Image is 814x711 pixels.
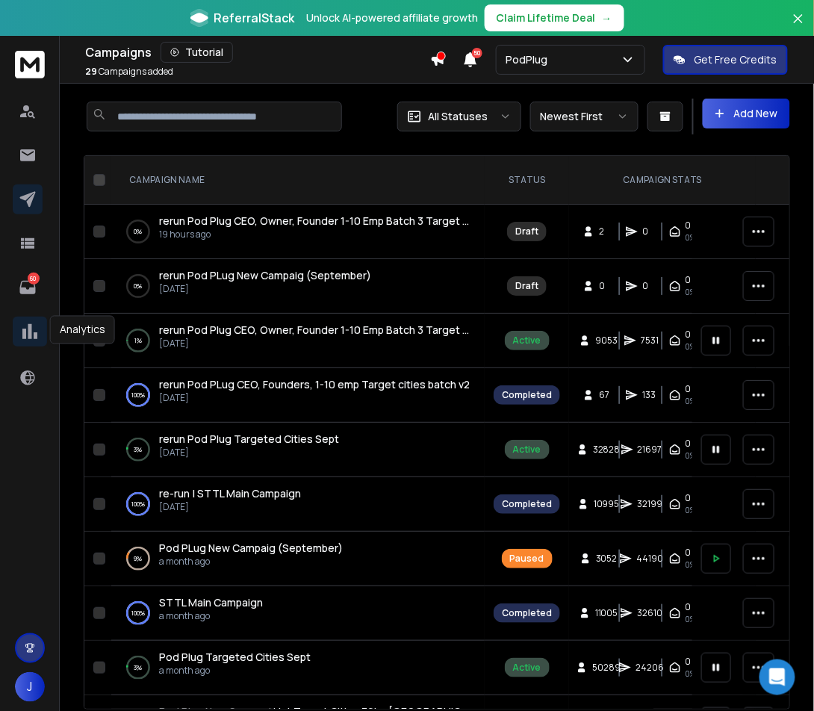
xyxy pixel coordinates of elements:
p: [DATE] [159,447,339,459]
p: 100 % [131,497,145,512]
span: 2 [599,226,614,237]
span: 10995 [594,498,620,510]
p: 100 % [131,388,145,403]
span: rerun Pod PLug CEO, Founders, 1-10 emp Target cities batch v2 [159,377,470,391]
span: 0 [686,601,692,613]
span: 0% [686,232,697,243]
span: 0 [686,656,692,668]
a: Pod Plug Targeted Cities Sept [159,650,311,665]
span: 9053 [595,335,618,347]
div: Completed [502,498,552,510]
span: 0% [686,286,697,298]
p: All Statuses [428,109,488,124]
span: 0% [686,450,697,462]
span: 0% [686,395,697,407]
td: 100%rerun Pod PLug CEO, Founders, 1-10 emp Target cities batch v2[DATE] [111,368,485,423]
p: 1 % [134,333,142,348]
span: 0 [686,438,692,450]
span: 29 [85,65,97,78]
span: 32610 [637,607,662,619]
a: Pod PLug New Campaig (September) [159,541,343,556]
button: Close banner [789,9,808,45]
th: CAMPAIGN NAME [111,156,485,205]
p: 60 [28,273,40,285]
td: 3%rerun Pod Plug Targeted Cities Sept[DATE] [111,423,485,477]
span: 44190 [636,553,663,565]
th: CAMPAIGN STATS [569,156,756,205]
div: Open Intercom Messenger [759,659,795,695]
span: 0% [686,559,697,571]
p: 0 % [134,279,143,294]
span: rerun Pod Plug CEO, Owner, Founder 1-10 Emp Batch 3 Target Cities [159,323,491,337]
span: 21697 [638,444,662,456]
th: STATUS [485,156,569,205]
td: 0%rerun Pod PLug New Campaig (September)[DATE] [111,259,485,314]
p: 3 % [134,442,143,457]
div: Campaigns [85,42,430,63]
span: rerun Pod PLug New Campaig (September) [159,268,371,282]
span: 0 [686,274,692,286]
span: 0% [686,613,697,625]
p: PodPlug [506,52,553,67]
span: rerun Pod Plug CEO, Owner, Founder 1-10 Emp Batch 3 Target Cities [159,214,491,228]
button: J [15,672,45,702]
p: Campaigns added [85,66,173,78]
span: 0% [686,504,697,516]
p: 19 hours ago [159,229,470,240]
button: Newest First [530,102,639,131]
span: 0 [642,226,657,237]
a: rerun Pod Plug Targeted Cities Sept [159,432,339,447]
span: 0% [686,341,697,353]
span: 24206 [636,662,664,674]
p: a month ago [159,665,311,677]
td: 1%rerun Pod Plug CEO, Owner, Founder 1-10 Emp Batch 3 Target Cities[DATE] [111,314,485,368]
button: Get Free Credits [663,45,788,75]
span: 0 [642,280,657,292]
div: Completed [502,607,552,619]
a: rerun Pod PLug CEO, Founders, 1-10 emp Target cities batch v2 [159,377,470,392]
p: [DATE] [159,283,371,295]
p: Get Free Credits [695,52,777,67]
div: Draft [515,280,538,292]
div: Active [513,444,541,456]
p: [DATE] [159,392,470,404]
p: [DATE] [159,338,470,350]
a: rerun Pod Plug CEO, Owner, Founder 1-10 Emp Batch 3 Target Cities [159,214,470,229]
td: 100%STTL Main Campaigna month ago [111,586,485,641]
div: Active [513,335,541,347]
a: re-run | STTL Main Campaign [159,486,301,501]
span: 3052 [596,553,618,565]
div: Paused [510,553,544,565]
span: 67 [599,389,614,401]
span: 11005 [595,607,618,619]
span: 0 [599,280,614,292]
span: 32828 [593,444,621,456]
span: 0 [686,492,692,504]
button: Tutorial [161,42,233,63]
span: 7531 [641,335,659,347]
div: Completed [502,389,552,401]
p: 9 % [134,551,143,566]
span: 0 [686,547,692,559]
p: a month ago [159,610,263,622]
p: [DATE] [159,501,301,513]
td: 0%rerun Pod Plug CEO, Owner, Founder 1-10 Emp Batch 3 Target Cities19 hours ago [111,205,485,259]
span: 32199 [637,498,662,510]
span: 0% [686,668,697,680]
span: 50289 [592,662,621,674]
p: 0 % [134,224,143,239]
a: rerun Pod Plug CEO, Owner, Founder 1-10 Emp Batch 3 Target Cities [159,323,470,338]
td: 3%Pod Plug Targeted Cities Septa month ago [111,641,485,695]
span: 133 [642,389,657,401]
p: 3 % [134,660,143,675]
div: Active [513,662,541,674]
td: 100%re-run | STTL Main Campaign[DATE] [111,477,485,532]
span: STTL Main Campaign [159,595,263,609]
button: Add New [703,99,790,128]
a: STTL Main Campaign [159,595,263,610]
a: 60 [13,273,43,302]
